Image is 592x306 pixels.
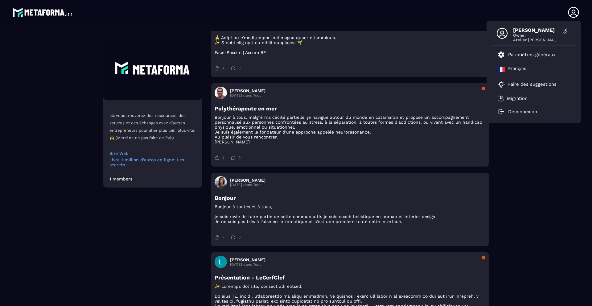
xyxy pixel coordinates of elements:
p: Français [508,66,526,73]
span: Atelier [PERSON_NAME] [513,38,559,42]
span: 3 [222,155,224,160]
span: 4 [222,66,224,71]
p: [DATE] dans Tout [230,93,265,97]
span: 0 [238,235,240,239]
span: Owner [513,33,559,38]
h3: Présentation - LeCerfClef [215,274,485,281]
a: Faire des suggestions [498,81,562,88]
a: Migration [498,95,528,101]
p: Migration [507,96,528,101]
h3: Bonjour [215,195,485,201]
p: Ici, vous trouverez des ressources, des astuces et des échanges avec d’autres entrepreneurs pour ... [109,112,196,142]
p: [DATE] dans Tout [230,262,265,267]
span: 0 [238,155,240,160]
div: 1 members [109,176,132,181]
p: Déconnexion [508,109,537,114]
span: 0 [238,66,240,70]
img: Community background [103,38,202,100]
p: Faire des suggestions [508,81,557,87]
p: [DATE] dans Tout [230,183,265,187]
h3: Polythérapeute en mer [215,105,485,112]
h3: [PERSON_NAME] [230,178,265,183]
p: Bonjour à toutes et à tous, je suis ravie de faire partie de cette communauté. je suis coach holi... [215,204,485,224]
a: Livre 1 million d'euros en ligne: Les secrets [109,157,196,167]
p: Bonjour à tous, malgré ma cécité partielle, je navigue autour du monde en catamaran et propose un... [215,115,485,144]
h3: [PERSON_NAME] [230,88,265,93]
span: [PERSON_NAME] [513,27,559,33]
a: Paramètres généraux [498,51,556,58]
img: logo [12,6,73,19]
p: Paramètres généraux [508,52,556,57]
span: 2 [222,235,224,240]
h3: [PERSON_NAME] [230,257,265,262]
a: Site Web [109,151,196,156]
